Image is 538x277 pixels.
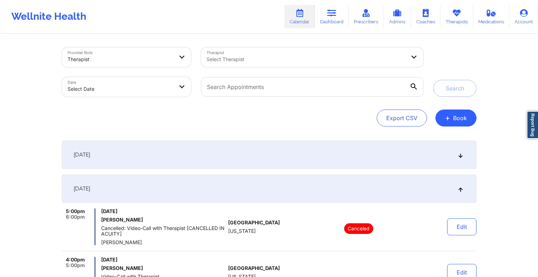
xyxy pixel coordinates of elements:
[527,111,538,139] a: Report Bug
[228,265,280,271] span: [GEOGRAPHIC_DATA]
[473,5,510,28] a: Medications
[66,263,85,268] span: 5:00pm
[509,5,538,28] a: Account
[284,5,315,28] a: Calendar
[101,240,225,245] span: [PERSON_NAME]
[66,257,85,263] span: 4:00pm
[66,208,85,214] span: 5:00pm
[383,5,411,28] a: Admins
[433,80,476,97] button: Search
[377,110,427,126] button: Export CSV
[228,220,280,225] span: [GEOGRAPHIC_DATA]
[344,223,373,234] p: Canceled
[101,217,225,223] h6: [PERSON_NAME]
[68,81,174,97] div: Select Date
[201,77,423,97] input: Search Appointments
[349,5,384,28] a: Prescribers
[101,225,225,237] span: Cancelled: Video-Call with Therapist [CANCELLED IN ACUITY]
[101,257,225,263] span: [DATE]
[101,208,225,214] span: [DATE]
[228,228,256,234] span: [US_STATE]
[435,110,476,126] button: +Book
[101,265,225,271] h6: [PERSON_NAME]
[440,5,473,28] a: Therapists
[68,52,174,67] div: Therapist
[447,218,476,235] button: Edit
[445,116,450,120] span: +
[74,185,90,192] span: [DATE]
[411,5,440,28] a: Coaches
[66,214,85,220] span: 6:00pm
[315,5,349,28] a: Dashboard
[74,151,90,158] span: [DATE]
